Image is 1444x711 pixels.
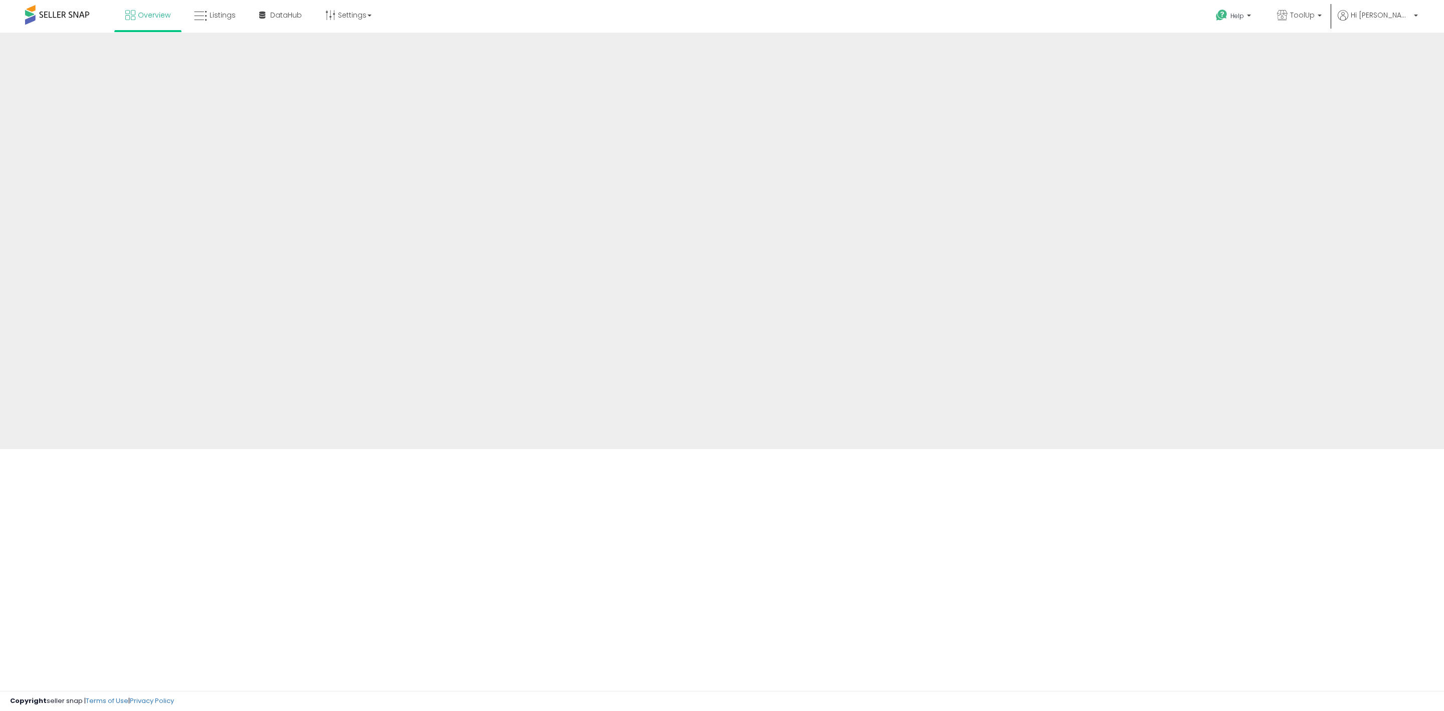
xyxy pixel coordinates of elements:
[1215,9,1228,22] i: Get Help
[138,10,170,20] span: Overview
[210,10,236,20] span: Listings
[1290,10,1315,20] span: ToolUp
[1230,12,1244,20] span: Help
[1338,10,1418,33] a: Hi [PERSON_NAME]
[1208,2,1261,33] a: Help
[270,10,302,20] span: DataHub
[1351,10,1411,20] span: Hi [PERSON_NAME]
